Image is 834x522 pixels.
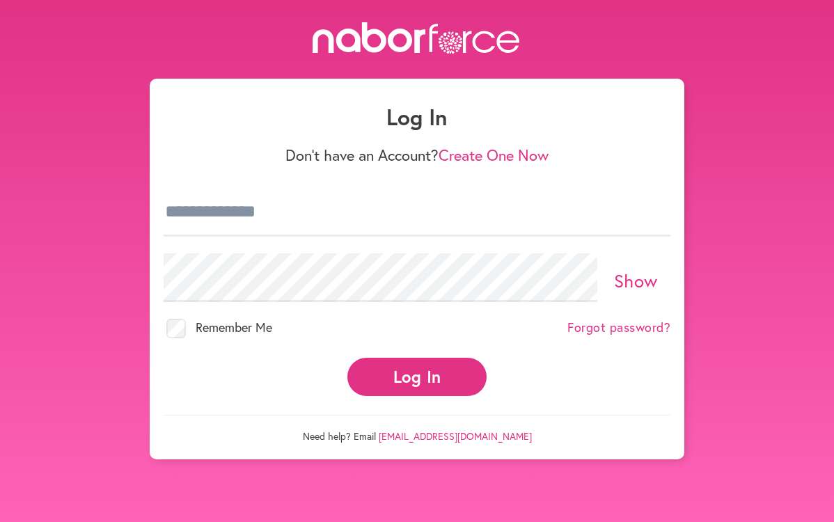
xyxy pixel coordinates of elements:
p: Need help? Email [164,415,670,443]
a: Forgot password? [567,320,670,335]
button: Log In [347,358,487,396]
h1: Log In [164,104,670,130]
span: Remember Me [196,319,272,335]
a: [EMAIL_ADDRESS][DOMAIN_NAME] [379,429,532,443]
p: Don't have an Account? [164,146,670,164]
a: Show [614,269,658,292]
a: Create One Now [439,145,549,165]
